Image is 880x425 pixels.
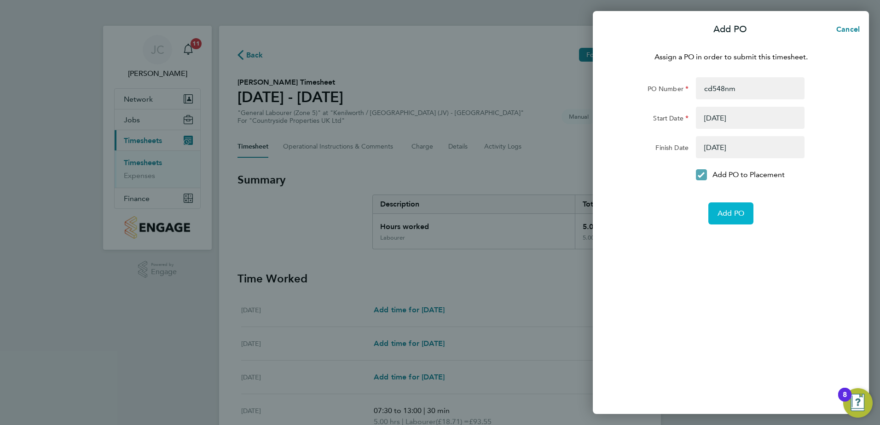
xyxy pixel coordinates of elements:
button: Open Resource Center, 8 new notifications [843,388,873,418]
label: PO Number [648,85,689,96]
button: Add PO [708,202,753,224]
input: Enter PO Number [696,77,805,99]
div: 8 [843,395,847,407]
label: Start Date [653,114,689,125]
p: Assign a PO in order to submit this timesheet. [619,52,843,63]
label: Finish Date [655,144,689,155]
span: Add PO [718,209,744,218]
button: Cancel [822,20,869,39]
span: Cancel [834,25,860,34]
p: Add PO [713,23,747,36]
p: Add PO to Placement [712,169,785,180]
